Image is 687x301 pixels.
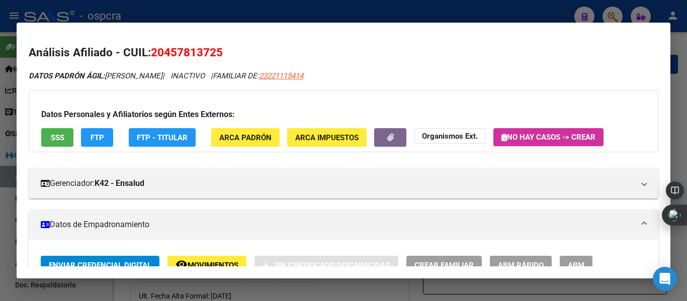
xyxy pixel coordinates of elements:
span: ARCA Padrón [219,133,272,142]
span: 20457813725 [151,46,223,59]
strong: Organismos Ext. [422,132,478,141]
span: 23221115414 [259,71,303,80]
span: FTP [91,133,104,142]
button: FTP [81,128,113,147]
button: Movimientos [167,256,246,274]
mat-panel-title: Gerenciador: [41,177,634,189]
span: No hay casos -> Crear [501,133,595,142]
button: Sin Certificado Discapacidad [254,256,398,274]
mat-expansion-panel-header: Gerenciador:K42 - Ensalud [29,168,658,198]
span: FTP - Titular [137,133,188,142]
mat-icon: remove_red_eye [176,258,188,270]
span: ABM [568,261,584,270]
h3: Datos Personales y Afiliatorios según Entes Externos: [41,109,646,121]
strong: DATOS PADRÓN ÁGIL: [29,71,105,80]
button: Enviar Credencial Digital [41,256,159,274]
span: SSS [51,133,64,142]
span: Enviar Credencial Digital [49,261,151,270]
button: ABM Rápido [490,256,552,274]
span: Crear Familiar [414,261,474,270]
span: FAMILIAR DE: [213,71,303,80]
button: ARCA Impuestos [287,128,367,147]
button: No hay casos -> Crear [493,128,604,146]
button: ARCA Padrón [211,128,280,147]
span: Movimientos [188,261,238,270]
span: Sin Certificado Discapacidad [274,261,390,270]
strong: K42 - Ensalud [95,177,144,189]
mat-panel-title: Datos de Empadronamiento [41,219,634,231]
button: ABM [560,256,592,274]
button: Organismos Ext. [414,128,486,144]
i: | INACTIVO | [29,71,303,80]
button: SSS [41,128,73,147]
button: Crear Familiar [406,256,482,274]
span: ABM Rápido [498,261,544,270]
div: Open Intercom Messenger [653,267,677,291]
span: [PERSON_NAME] [29,71,162,80]
mat-expansion-panel-header: Datos de Empadronamiento [29,210,658,240]
button: FTP - Titular [129,128,196,147]
span: ARCA Impuestos [295,133,359,142]
h2: Análisis Afiliado - CUIL: [29,44,658,61]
